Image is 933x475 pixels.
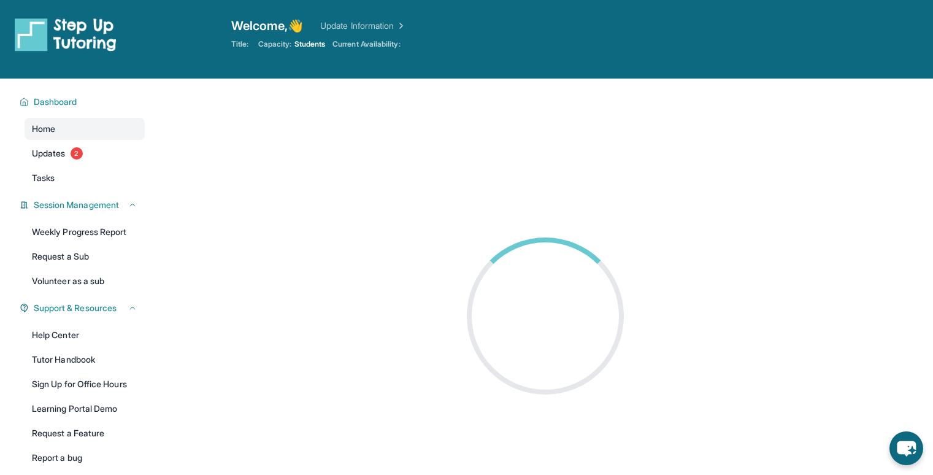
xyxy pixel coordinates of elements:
img: logo [15,17,117,52]
a: Tutor Handbook [25,349,145,371]
a: Update Information [320,20,406,32]
a: Request a Feature [25,422,145,444]
span: Dashboard [34,96,77,108]
button: chat-button [889,431,923,465]
button: Session Management [29,199,137,211]
span: Capacity: [258,39,292,49]
span: Session Management [34,199,119,211]
a: Volunteer as a sub [25,270,145,292]
button: Support & Resources [29,302,137,314]
span: Welcome, 👋 [231,17,304,34]
button: Dashboard [29,96,137,108]
a: Help Center [25,324,145,346]
a: Learning Portal Demo [25,398,145,420]
span: Updates [32,147,66,160]
a: Home [25,118,145,140]
img: Chevron Right [394,20,406,32]
a: Request a Sub [25,245,145,268]
a: Updates2 [25,142,145,164]
a: Sign Up for Office Hours [25,373,145,395]
span: Support & Resources [34,302,117,314]
span: Current Availability: [332,39,400,49]
a: Report a bug [25,447,145,469]
span: Home [32,123,55,135]
span: Students [294,39,326,49]
span: 2 [71,147,83,160]
a: Weekly Progress Report [25,221,145,243]
a: Tasks [25,167,145,189]
span: Tasks [32,172,55,184]
span: Title: [231,39,248,49]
